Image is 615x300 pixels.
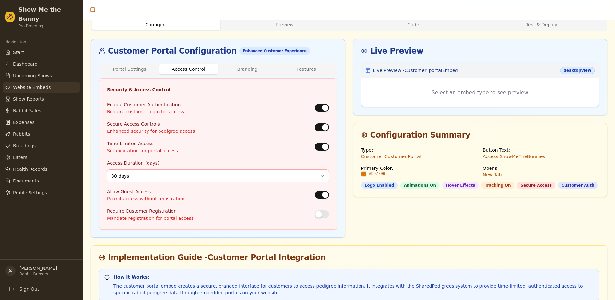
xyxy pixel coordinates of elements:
label: Allow Guest Access [107,189,151,194]
a: Rabbits [3,129,80,139]
span: Rabbit Sales [13,107,41,114]
span: #D97706 [369,171,385,177]
a: Upcoming Shows [3,70,80,81]
span: Opens: [483,166,499,171]
p: New Tab [483,171,599,178]
span: Rabbits [13,131,30,137]
h2: Show Me the Bunny [18,5,77,23]
button: Code [349,19,478,30]
label: Time-Limited Access [107,141,154,146]
a: Litters [3,152,80,163]
a: Expenses [3,117,80,128]
strong: How It Works: [113,274,149,280]
div: Animations On [400,182,440,189]
span: Dashboard [13,61,38,67]
span: Live Preview - Customer_portal Embed [373,67,458,74]
a: Dashboard [3,59,80,69]
a: Show Reports [3,94,80,104]
div: Secure Access [517,182,555,189]
a: Website Embeds [3,82,80,93]
p: Rabbit Breeder [19,271,77,277]
button: Sign Out [5,283,77,295]
button: Preview [220,19,349,30]
button: Features [277,64,336,74]
span: Start [13,49,24,56]
div: Customer Auth [558,182,598,189]
p: Mandate registration for portal access [107,215,194,221]
p: Pro Breeding [18,23,77,29]
span: Litters [13,154,27,161]
p: Set expiration for portal access [107,147,178,154]
span: Upcoming Shows [13,72,52,79]
p: Access ShowMeTheBunnies [483,153,599,160]
div: Hover Effects [442,182,479,189]
span: Show Reports [13,96,44,102]
button: Portal Settings [100,64,159,74]
span: Health Records [13,166,47,172]
a: Documents [3,176,80,186]
span: Type: [361,147,373,153]
button: Configure [92,19,220,30]
label: Access Duration (days) [107,160,160,166]
div: Tracking On [481,182,514,189]
p: Require customer login for access [107,108,184,115]
span: Documents [13,178,39,184]
a: Rabbit Sales [3,106,80,116]
label: Require Customer Registration [107,208,177,214]
span: Breedings [13,143,36,149]
a: Health Records [3,164,80,174]
div: Implementation Guide - Customer Portal Integration [99,254,599,261]
div: Logo Enabled [361,182,398,189]
span: Button Text: [483,147,510,153]
span: Profile Settings [13,189,47,196]
div: Select an embed type to see preview [361,78,599,107]
div: The customer portal embed creates a secure, branded interface for customers to access pedigree in... [113,283,594,296]
div: Enhanced Customer Experience [239,47,310,55]
a: Start [3,47,80,57]
div: Configuration Summary [361,131,599,139]
span: Expenses [13,119,35,126]
label: Secure Access Controls [107,121,160,127]
label: Enable Customer Authentication [107,102,181,107]
p: Customer Customer Portal [361,153,478,160]
p: [PERSON_NAME] [19,265,77,271]
span: Website Embeds [13,84,51,91]
p: Permit access without registration [107,195,184,202]
button: Branding [218,64,277,74]
button: Access Control [159,64,218,74]
div: desktop view [560,67,595,74]
p: Enhanced security for pedigree access [107,128,195,134]
span: Primary Color: [361,166,394,171]
div: Security & Access Control [107,86,329,93]
div: Live Preview [361,47,599,55]
a: Breedings [3,141,80,151]
div: Customer Portal Configuration [99,47,337,55]
div: Navigation [3,37,80,47]
a: Profile Settings [3,187,80,198]
button: Test & Deploy [478,19,606,30]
